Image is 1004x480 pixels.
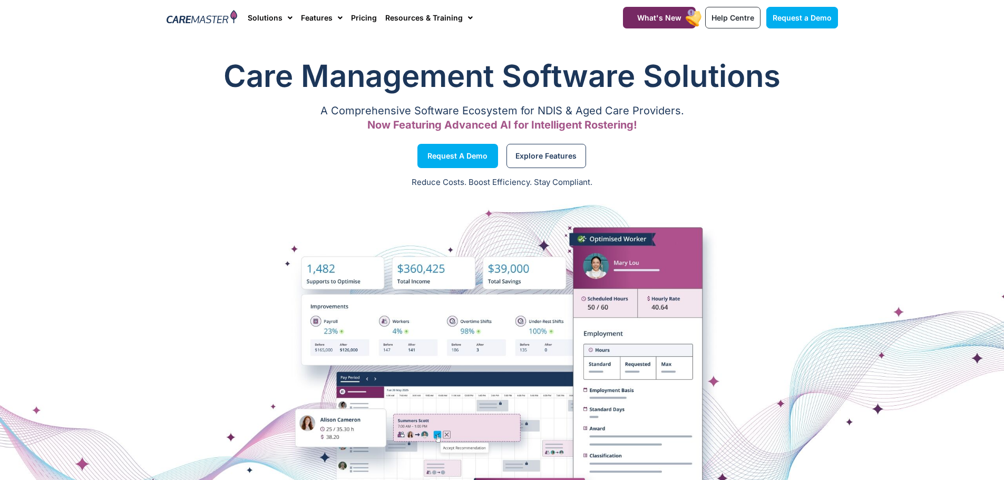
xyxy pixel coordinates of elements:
[637,13,681,22] span: What's New
[766,7,838,28] a: Request a Demo
[367,119,637,131] span: Now Featuring Advanced AI for Intelligent Rostering!
[506,144,586,168] a: Explore Features
[711,13,754,22] span: Help Centre
[417,144,498,168] a: Request a Demo
[773,13,832,22] span: Request a Demo
[6,177,998,189] p: Reduce Costs. Boost Efficiency. Stay Compliant.
[623,7,696,28] a: What's New
[167,10,238,26] img: CareMaster Logo
[427,153,488,159] span: Request a Demo
[167,107,838,114] p: A Comprehensive Software Ecosystem for NDIS & Aged Care Providers.
[515,153,577,159] span: Explore Features
[167,55,838,97] h1: Care Management Software Solutions
[705,7,761,28] a: Help Centre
